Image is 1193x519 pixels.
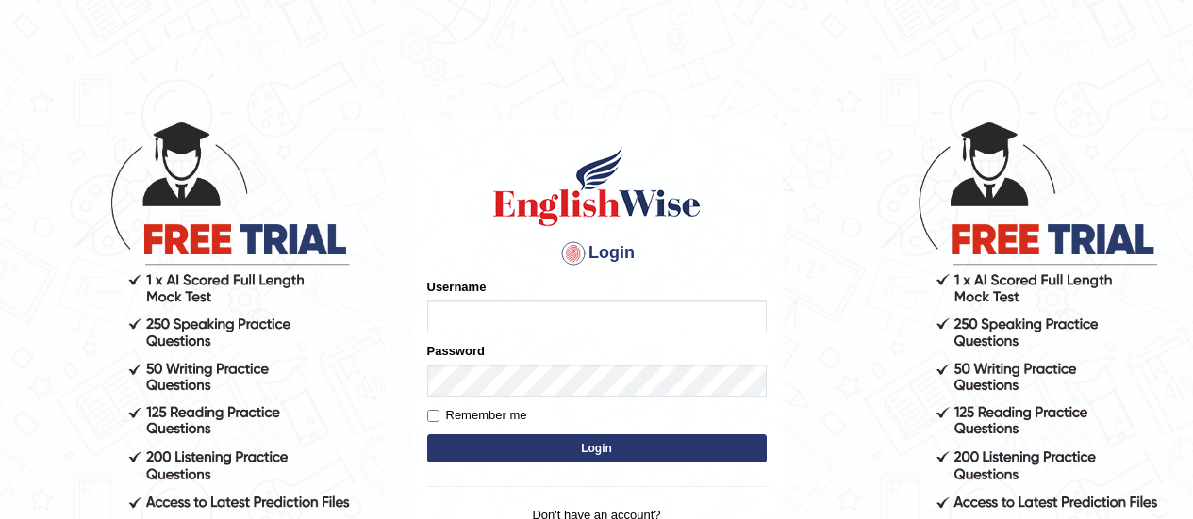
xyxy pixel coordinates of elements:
[427,278,487,296] label: Username
[427,342,485,360] label: Password
[427,238,767,268] h4: Login
[427,434,767,462] button: Login
[489,144,704,229] img: Logo of English Wise sign in for intelligent practice with AI
[427,406,527,425] label: Remember me
[427,410,439,422] input: Remember me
